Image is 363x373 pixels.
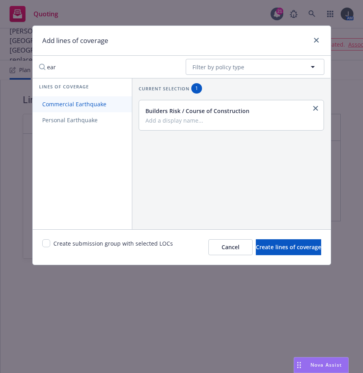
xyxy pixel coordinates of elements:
input: Add a display name... [145,117,316,124]
a: close [312,35,321,45]
button: Cancel [208,239,253,255]
h1: Add lines of coverage [42,35,108,46]
button: Create lines of coverage [256,239,321,255]
span: Filter by policy type [192,63,244,71]
input: Search lines of coverage... [34,59,179,75]
div: Drag to move [294,357,304,373]
span: Create lines of coverage [256,243,321,251]
button: Nova Assist [294,357,349,373]
span: Current selection [139,85,190,92]
span: Commercial Earthquake [33,100,116,108]
span: Lines of coverage [39,83,89,90]
span: Cancel [222,243,239,251]
span: 1 [194,85,199,92]
div: Builders Risk / Course of Construction [145,107,316,115]
button: Filter by policy type [186,59,324,75]
a: close [311,104,320,113]
span: Personal Earthquake [33,116,107,124]
span: Create submission group with selected LOCs [53,239,173,255]
span: Nova Assist [310,361,342,368]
